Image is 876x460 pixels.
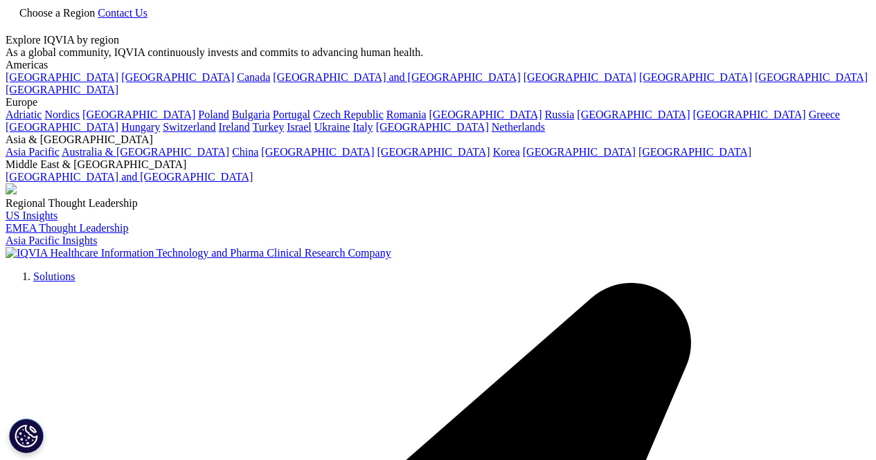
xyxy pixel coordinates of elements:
a: [GEOGRAPHIC_DATA] [376,121,489,133]
a: [GEOGRAPHIC_DATA] [6,121,118,133]
a: [GEOGRAPHIC_DATA] [429,109,542,120]
a: Ireland [219,121,250,133]
a: [GEOGRAPHIC_DATA] [82,109,195,120]
a: [GEOGRAPHIC_DATA] [523,146,636,158]
a: Asia Pacific Insights [6,234,97,246]
a: [GEOGRAPHIC_DATA] [121,71,234,83]
a: Israel [287,121,312,133]
a: Canada [237,71,270,83]
a: Bulgaria [232,109,270,120]
a: EMEA Thought Leadership [6,222,128,234]
a: Nordics [44,109,80,120]
div: Europe [6,96,870,109]
div: As a global community, IQVIA continuously invests and commits to advancing human health. [6,46,870,59]
a: [GEOGRAPHIC_DATA] [639,71,752,83]
a: [GEOGRAPHIC_DATA] [524,71,636,83]
div: Middle East & [GEOGRAPHIC_DATA] [6,158,870,171]
span: Choose a Region [19,7,95,19]
a: Contact Us [98,7,148,19]
a: Ukraine [314,121,350,133]
a: Netherlands [492,121,545,133]
a: Adriatic [6,109,42,120]
a: [GEOGRAPHIC_DATA] and [GEOGRAPHIC_DATA] [6,171,253,183]
button: Paramètres des cookies [9,418,44,453]
a: [GEOGRAPHIC_DATA] [693,109,806,120]
img: 2093_analyzing-data-using-big-screen-display-and-laptop.png [6,183,17,194]
a: Czech Republic [313,109,384,120]
a: Korea [493,146,520,158]
a: [GEOGRAPHIC_DATA] [577,109,690,120]
a: Australia & [GEOGRAPHIC_DATA] [62,146,229,158]
div: Asia & [GEOGRAPHIC_DATA] [6,134,870,146]
a: [GEOGRAPHIC_DATA] [6,84,118,95]
a: [GEOGRAPHIC_DATA] [755,71,868,83]
a: Portugal [273,109,310,120]
a: Poland [198,109,229,120]
a: [GEOGRAPHIC_DATA] [638,146,751,158]
a: [GEOGRAPHIC_DATA] [377,146,490,158]
a: Hungary [121,121,160,133]
div: Americas [6,59,870,71]
a: Solutions [33,270,75,282]
a: [GEOGRAPHIC_DATA] and [GEOGRAPHIC_DATA] [273,71,520,83]
a: Italy [352,121,373,133]
a: China [232,146,258,158]
a: Turkey [253,121,285,133]
a: Switzerland [163,121,215,133]
a: Romania [386,109,427,120]
a: Greece [809,109,840,120]
div: Explore IQVIA by region [6,34,870,46]
a: [GEOGRAPHIC_DATA] [261,146,374,158]
a: Russia [545,109,575,120]
a: US Insights [6,210,57,221]
div: Regional Thought Leadership [6,197,870,210]
a: [GEOGRAPHIC_DATA] [6,71,118,83]
img: IQVIA Healthcare Information Technology and Pharma Clinical Research Company [6,247,391,259]
a: Asia Pacific [6,146,60,158]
